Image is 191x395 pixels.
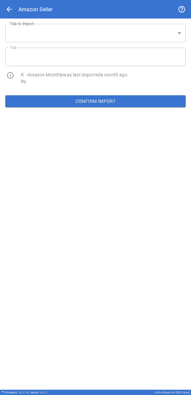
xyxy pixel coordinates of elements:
div: Eetho Brands Inc (DBA: Dose) [155,391,190,394]
p: R - Amazon Monthly was last imported a month ago [21,71,186,78]
div: Model [31,391,47,394]
img: Drivepoint [1,391,4,393]
p: By [21,78,186,85]
span: v 5.0.2 [40,391,47,394]
span: arrow_back [5,5,13,13]
label: Tab to Import [10,21,34,26]
div: Drivepoint [5,391,29,394]
button: Confirm Import [5,95,186,107]
span: v 6.0.106 [19,391,29,394]
div: Amazon Seller [19,6,52,13]
label: Tab [10,45,17,50]
span: info_outline [6,71,14,79]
